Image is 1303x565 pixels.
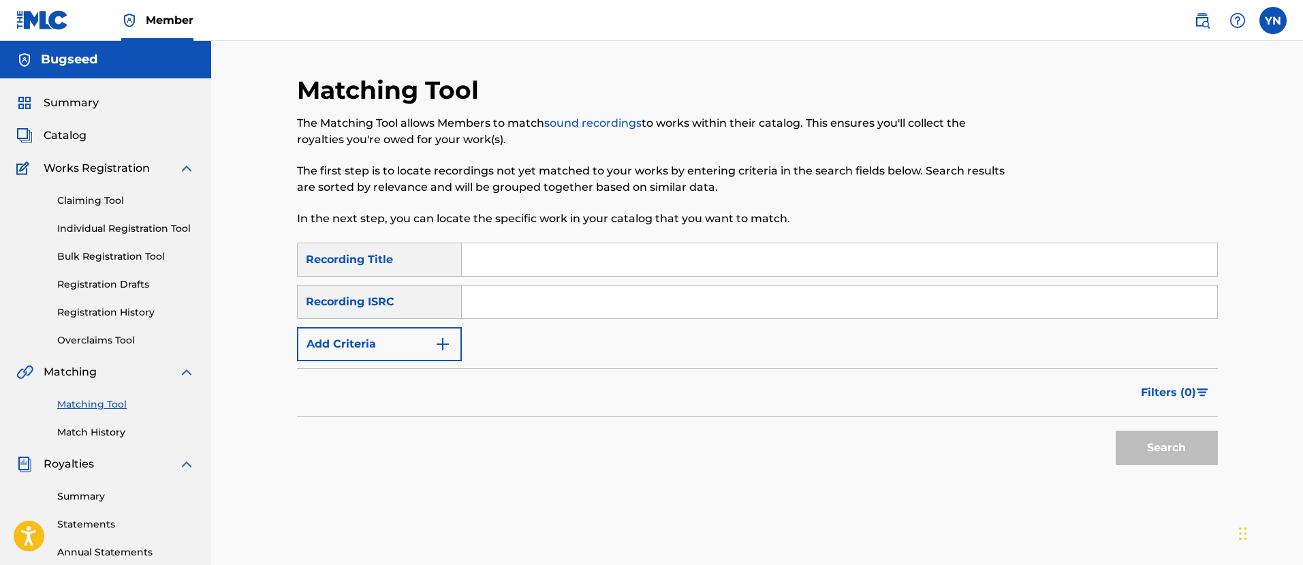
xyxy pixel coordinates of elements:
a: CatalogCatalog [16,127,87,144]
img: MLC Logo [16,10,69,30]
img: help [1229,12,1246,29]
img: 9d2ae6d4665cec9f34b9.svg [435,336,451,352]
a: Matching Tool [57,397,195,412]
a: Bulk Registration Tool [57,249,195,264]
a: SummarySummary [16,95,99,111]
img: Matching [16,364,33,380]
img: Summary [16,95,33,111]
img: Catalog [16,127,33,144]
a: Overclaims Tool [57,333,195,348]
a: Annual Statements [57,545,195,560]
span: Filters ( 0 ) [1141,384,1196,401]
h2: Matching Tool [297,75,486,106]
a: Claiming Tool [57,194,195,208]
a: sound recordings [544,117,642,129]
img: filter [1197,388,1208,397]
img: expand [178,160,195,177]
a: Match History [57,425,195,440]
form: Search Form [297,243,1218,472]
p: The Matching Tool allows Members to match to works within their catalog. This ensures you'll coll... [297,115,1006,148]
button: Filters (0) [1133,376,1218,410]
button: Add Criteria [297,327,462,361]
a: Summary [57,489,195,504]
a: Individual Registration Tool [57,222,195,236]
p: The first step is to locate recordings not yet matched to your works by entering criteria in the ... [297,163,1006,196]
img: Royalties [16,456,33,472]
img: Accounts [16,52,33,68]
div: ドラッグ [1239,513,1247,554]
a: Public Search [1189,7,1216,34]
img: expand [178,364,195,380]
span: Works Registration [44,160,150,177]
div: User Menu [1259,7,1287,34]
iframe: Chat Widget [1235,500,1303,565]
span: Royalties [44,456,94,472]
img: expand [178,456,195,472]
p: In the next step, you can locate the specific work in your catalog that you want to match. [297,211,1006,227]
span: Summary [44,95,99,111]
img: search [1194,12,1210,29]
a: Registration History [57,305,195,320]
div: チャットウィジェット [1235,500,1303,565]
span: Catalog [44,127,87,144]
a: Statements [57,517,195,532]
iframe: Resource Center [1265,364,1303,474]
span: Matching [44,364,97,380]
a: Registration Drafts [57,277,195,292]
img: Works Registration [16,160,34,177]
img: Top Rightsholder [121,12,138,29]
h5: Bugseed [41,52,97,67]
span: Member [146,12,193,28]
div: Help [1224,7,1251,34]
